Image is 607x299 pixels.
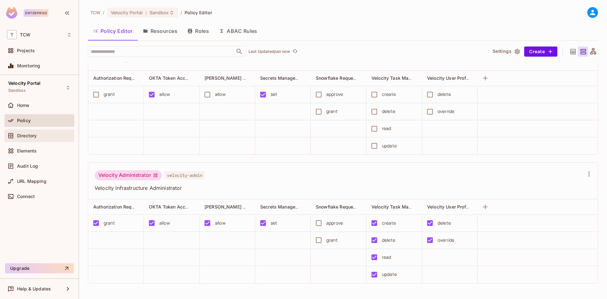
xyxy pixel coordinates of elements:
span: Authorization Request Processing [93,75,167,81]
div: create [382,220,396,227]
div: Velocity Administrator [95,170,162,180]
span: Velocity Portal [8,81,40,86]
span: OKTA Token Access [149,75,193,81]
div: allow [215,220,226,227]
div: approve [326,91,343,98]
li: / [181,9,182,16]
div: read [382,125,391,132]
div: grant [326,237,338,244]
span: Audit Log [17,164,38,169]
div: delete [382,108,395,115]
div: allow [159,220,170,227]
button: Resources [138,23,182,39]
button: Roles [182,23,214,39]
span: Help & Updates [17,286,51,291]
span: Connect [17,194,35,199]
div: delete [382,237,395,244]
span: Policy [17,118,31,123]
span: Elements [17,148,37,153]
div: override [438,237,454,244]
button: Settings [490,47,522,57]
span: T [7,30,17,39]
span: Policy Editor [185,9,212,16]
span: : [145,10,147,15]
div: grant [104,220,115,227]
span: Snowflake Request Processing [316,75,383,81]
button: ABAC Rules [214,23,262,39]
span: Home [17,103,29,108]
div: delete [438,220,451,227]
span: Authorization Request Processing [93,204,167,210]
div: set [271,91,277,98]
button: refresh [291,48,299,55]
div: create [382,91,396,98]
div: Enterprise [24,9,48,17]
div: update [382,271,397,278]
div: update [382,142,397,149]
span: Secrets Management [260,204,306,210]
span: Sandbox [8,88,26,93]
div: override [438,108,454,115]
img: SReyMgAAAABJRU5ErkJggg== [6,7,17,19]
div: grant [104,91,115,98]
span: Snowflake Request Processing [316,204,383,210]
span: velocity-admin [164,171,205,179]
p: Last Updated just now [248,49,290,54]
button: Policy Editor [88,23,138,39]
span: [PERSON_NAME] Account Lookup [205,204,278,210]
li: / [103,9,104,16]
span: the active workspace [90,9,100,16]
span: Click to refresh data [290,48,299,55]
span: Velocity Task Management [371,204,430,210]
div: set [271,220,277,227]
span: Velocity User Profile [427,75,471,81]
span: [PERSON_NAME] Account Lookup [205,75,278,81]
span: Workspace: TCW [20,32,30,37]
span: Secrets Management [260,75,306,81]
span: Velocity Portal [111,9,143,16]
span: Velocity Task Management [371,75,430,81]
button: Open [235,47,244,56]
span: refresh [292,48,298,55]
span: Sandbox [150,9,169,16]
div: grant [326,108,338,115]
span: OKTA Token Access [149,204,193,210]
div: approve [326,220,343,227]
div: read [382,254,391,261]
button: Upgrade [5,263,74,273]
div: allow [159,91,170,98]
span: URL Mapping [17,179,46,184]
span: Velocity Infrastructure Administrator [95,184,584,191]
span: Velocity User Profile [427,204,471,210]
div: allow [215,91,226,98]
button: Create [524,47,557,57]
span: Directory [17,133,37,138]
div: delete [438,91,451,98]
span: Monitoring [17,63,40,68]
span: Projects [17,48,35,53]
